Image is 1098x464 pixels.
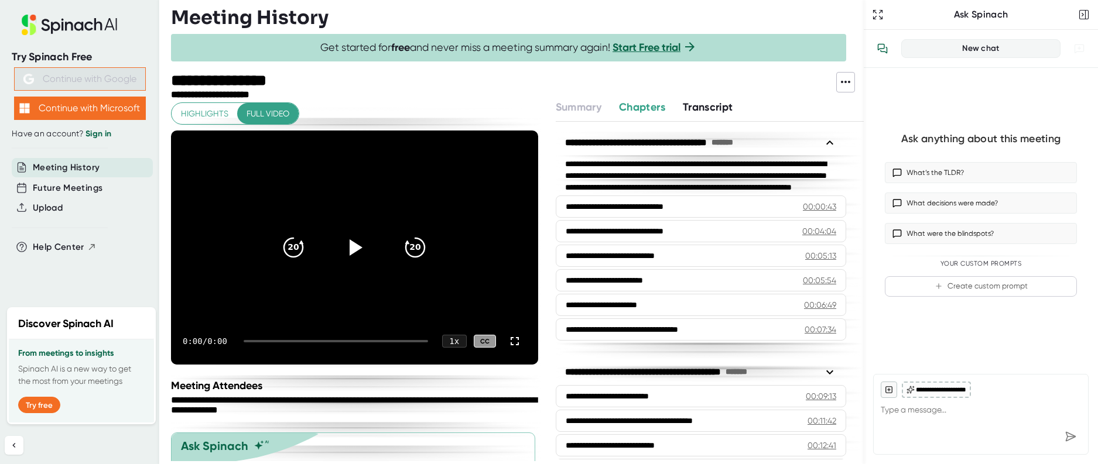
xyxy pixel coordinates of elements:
[870,6,886,23] button: Expand to Ask Spinach page
[172,103,238,125] button: Highlights
[474,335,496,348] div: CC
[901,132,1061,146] div: Ask anything about this meeting
[171,379,541,392] div: Meeting Attendees
[885,260,1077,268] div: Your Custom Prompts
[181,439,248,453] div: Ask Spinach
[683,101,733,114] span: Transcript
[18,397,60,413] button: Try free
[247,106,289,121] span: Full video
[33,161,100,174] button: Meeting History
[803,201,836,212] div: 00:00:43
[320,41,697,54] span: Get started for and never miss a meeting summary again!
[805,324,836,335] div: 00:07:34
[18,316,114,332] h2: Discover Spinach AI
[181,106,228,121] span: Highlights
[808,439,836,451] div: 00:12:41
[442,335,467,348] div: 1 x
[12,50,148,64] div: Try Spinach Free
[171,6,329,29] h3: Meeting History
[14,67,146,91] button: Continue with Google
[683,99,733,115] button: Transcript
[18,363,145,387] p: Spinach AI is a new way to get the most from your meetings
[391,41,410,54] b: free
[909,43,1053,54] div: New chat
[802,225,836,237] div: 00:04:04
[613,41,680,54] a: Start Free trial
[1060,426,1081,447] div: Send message
[237,103,299,125] button: Full video
[33,240,84,254] span: Help Center
[183,336,230,346] div: 0:00 / 0:00
[803,274,836,286] div: 00:05:54
[619,101,665,114] span: Chapters
[885,276,1077,297] button: Create custom prompt
[805,250,836,262] div: 00:05:13
[886,9,1076,20] div: Ask Spinach
[806,390,836,402] div: 00:09:13
[5,436,23,455] button: Collapse sidebar
[1076,6,1092,23] button: Close conversation sidebar
[871,37,894,60] button: View conversation history
[808,415,836,427] div: 00:11:42
[18,349,145,358] h3: From meetings to insights
[885,162,1077,183] button: What’s the TLDR?
[885,223,1077,244] button: What were the blindspots?
[33,201,63,215] button: Upload
[85,129,111,139] a: Sign in
[804,299,836,311] div: 00:06:49
[619,99,665,115] button: Chapters
[556,101,601,114] span: Summary
[33,181,102,195] button: Future Meetings
[885,193,1077,214] button: What decisions were made?
[556,99,601,115] button: Summary
[12,129,148,139] div: Have an account?
[23,74,34,84] img: Aehbyd4JwY73AAAAAElFTkSuQmCC
[33,240,97,254] button: Help Center
[14,97,146,120] button: Continue with Microsoft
